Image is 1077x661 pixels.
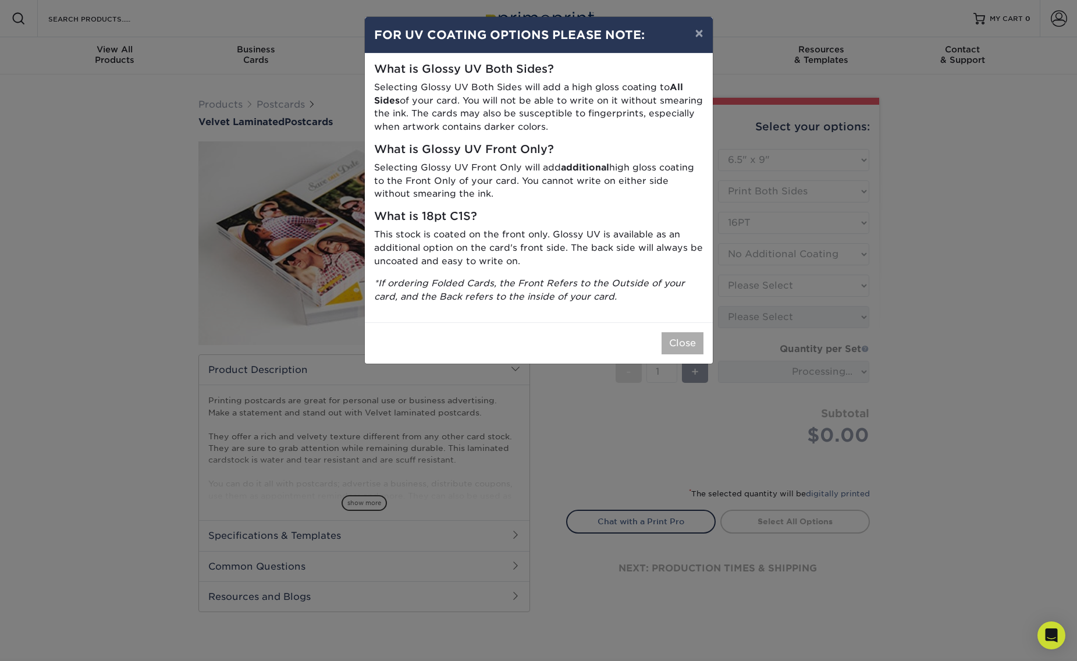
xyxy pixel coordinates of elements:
button: × [685,17,712,49]
p: This stock is coated on the front only. Glossy UV is available as an additional option on the car... [374,228,703,268]
h5: What is Glossy UV Both Sides? [374,63,703,76]
div: Open Intercom Messenger [1037,621,1065,649]
strong: additional [561,162,609,173]
h4: FOR UV COATING OPTIONS PLEASE NOTE: [374,26,703,44]
h5: What is 18pt C1S? [374,210,703,223]
button: Close [662,332,703,354]
h5: What is Glossy UV Front Only? [374,143,703,157]
p: Selecting Glossy UV Both Sides will add a high gloss coating to of your card. You will not be abl... [374,81,703,134]
i: *If ordering Folded Cards, the Front Refers to the Outside of your card, and the Back refers to t... [374,278,685,302]
strong: All Sides [374,81,683,106]
p: Selecting Glossy UV Front Only will add high gloss coating to the Front Only of your card. You ca... [374,161,703,201]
